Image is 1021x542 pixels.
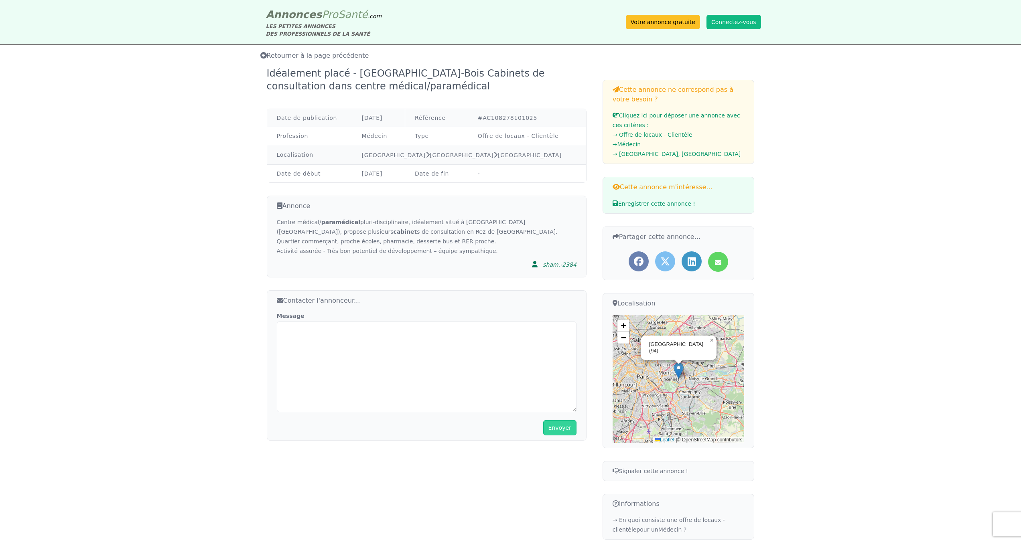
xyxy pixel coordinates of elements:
h3: Annonce [277,201,576,211]
a: [GEOGRAPHIC_DATA] [498,152,562,158]
td: Date de début [267,165,352,183]
td: Date de publication [267,109,352,127]
td: Profession [267,127,352,145]
a: Votre annonce gratuite [626,15,700,29]
div: LES PETITES ANNONCES DES PROFESSIONNELS DE LA SANTÉ [266,22,382,38]
td: #AC108278101025 [468,109,586,127]
div: [GEOGRAPHIC_DATA] (94) [649,341,706,355]
div: © OpenStreetMap contributors [653,437,744,443]
span: Signaler cette annonce ! [613,468,688,474]
img: Marker [674,362,684,379]
label: Message [277,312,576,320]
h3: Contacter l'annonceur... [277,295,576,305]
td: - [468,165,586,183]
div: Idéalement placé - [GEOGRAPHIC_DATA]-Bois Cabinets de consultation dans centre médical/paramédical [267,67,587,93]
td: [DATE] [352,165,405,183]
i: Retourner à la liste [260,52,267,59]
h3: Informations [613,499,745,509]
h3: Cette annonce ne correspond pas à votre besoin ? [613,85,745,104]
div: sham.-2384 [543,261,576,269]
a: Partager l'annonce sur LinkedIn [682,251,702,271]
button: Envoyer [543,420,576,435]
button: Connectez-vous [706,15,761,29]
a: Zoom in [617,320,629,332]
td: [DATE] [352,109,405,127]
td: Date de fin [405,165,468,183]
div: Centre médical/ pluri-disciplinaire, idéalement situé à [GEOGRAPHIC_DATA] ([GEOGRAPHIC_DATA]), pr... [277,217,576,256]
span: Annonces [266,8,322,20]
a: [GEOGRAPHIC_DATA] [362,152,426,158]
a: Zoom out [617,332,629,344]
span: × [710,337,713,344]
span: − [621,332,626,342]
h3: Partager cette annonce... [613,232,745,242]
span: Santé [338,8,368,20]
span: Pro [322,8,338,20]
a: Partager l'annonce par mail [708,252,728,272]
a: → En quoi consiste une offre de locaux - clientèlepour unMédecin ? [613,517,725,533]
span: | [676,437,677,443]
h3: Cette annonce m'intéresse... [613,182,745,192]
li: → Offre de locaux - Clientèle [613,130,745,140]
td: Type [405,127,468,145]
a: Offre de locaux - Clientèle [478,133,559,139]
strong: cabinet [394,229,417,235]
li: → [GEOGRAPHIC_DATA], [GEOGRAPHIC_DATA] [613,149,745,159]
td: Référence [405,109,468,127]
a: Partager l'annonce sur Twitter [655,251,675,271]
h3: Localisation [613,298,745,308]
span: + [621,320,626,330]
td: Localisation [267,145,352,165]
a: AnnoncesProSanté.com [266,8,382,20]
a: sham.-2384 [527,256,576,272]
li: → Médecin [613,140,745,149]
a: Leaflet [655,437,674,443]
a: Partager l'annonce sur Facebook [629,251,649,271]
span: .com [368,13,382,19]
span: Enregistrer cette annonce ! [613,200,695,207]
span: Retourner à la page précédente [260,52,369,59]
a: Close popup [707,336,717,345]
strong: paramédical [321,219,360,225]
a: Cliquez ici pour déposer une annonce avec ces critères :→ Offre de locaux - Clientèle→Médecin→ [G... [613,112,745,159]
a: [GEOGRAPHIC_DATA] [430,152,493,158]
a: Médecin [362,133,388,139]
